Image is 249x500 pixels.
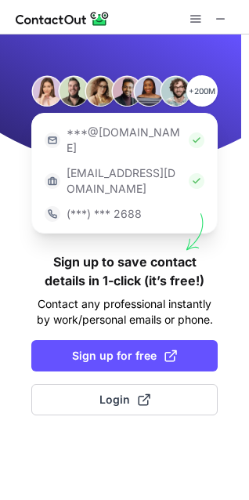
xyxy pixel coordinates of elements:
span: Login [99,392,150,408]
img: Check Icon [189,173,204,189]
p: ***@[DOMAIN_NAME] [67,125,182,156]
img: Person #6 [160,75,191,107]
h1: Sign up to save contact details in 1-click (it’s free!) [31,252,218,290]
img: https://contactout.com/extension/app/static/media/login-phone-icon.bacfcb865e29de816d437549d7f4cb... [45,206,60,222]
p: [EMAIL_ADDRESS][DOMAIN_NAME] [67,165,182,197]
button: Sign up for free [31,340,218,371]
img: https://contactout.com/extension/app/static/media/login-email-icon.f64bce713bb5cd1896fef81aa7b14a... [45,132,60,148]
p: Contact any professional instantly by work/personal emails or phone. [31,296,218,328]
img: Person #5 [133,75,164,107]
img: Check Icon [189,132,204,148]
img: ContactOut v5.3.10 [16,9,110,28]
img: Person #2 [58,75,89,107]
img: Person #3 [85,75,116,107]
img: https://contactout.com/extension/app/static/media/login-work-icon.638a5007170bc45168077fde17b29a1... [45,173,60,189]
span: Sign up for free [72,348,177,364]
button: Login [31,384,218,415]
img: Person #1 [31,75,63,107]
p: +200M [186,75,218,107]
img: Person #4 [111,75,143,107]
